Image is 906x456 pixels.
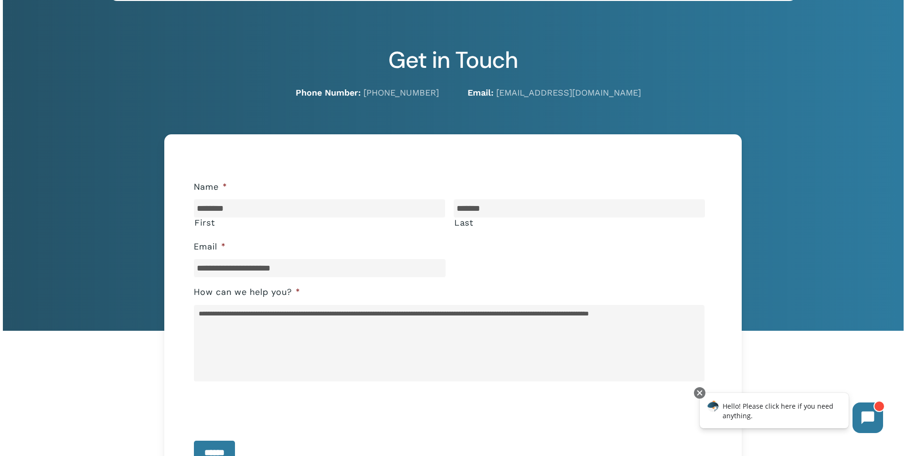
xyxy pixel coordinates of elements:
[194,182,227,193] label: Name
[194,287,300,298] label: How can we help you?
[194,218,445,228] label: First
[454,218,705,228] label: Last
[468,87,493,98] strong: Email:
[496,87,641,98] a: [EMAIL_ADDRESS][DOMAIN_NAME]
[109,46,797,74] h2: Get in Touch
[363,87,439,98] a: [PHONE_NUMBER]
[296,87,361,98] strong: Phone Number:
[194,241,226,252] label: Email
[194,388,339,425] iframe: reCAPTCHA
[690,385,893,443] iframe: Chatbot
